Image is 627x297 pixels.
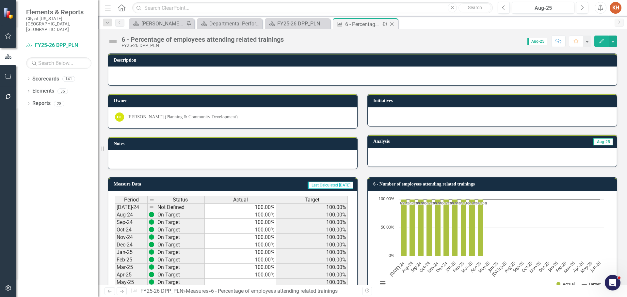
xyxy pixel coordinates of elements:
span: Status [173,197,188,203]
span: Last Calculated [DATE] [308,182,353,189]
td: Oct-24 [115,226,148,234]
a: FY25-26 DPP_PLN [266,20,329,28]
img: FaIn8j74Ko1eX9wAAAAASUVORK5CYII= [149,272,154,277]
button: View chart menu, Chart [378,279,387,288]
img: FaIn8j74Ko1eX9wAAAAASUVORK5CYII= [149,219,154,225]
text: 50.00% [381,224,394,230]
div: 6 - Percentage of employees attending related trainings [121,36,284,43]
text: [DATE]-24 [388,260,406,277]
h3: Initiatives [373,98,614,103]
td: Dec-24 [115,241,148,249]
text: Dec-24 [435,260,448,274]
img: ClearPoint Strategy [3,7,15,19]
td: On Target [156,234,205,241]
text: Aug-24 [400,260,414,274]
td: 100.00% [205,264,276,271]
h3: 6 - Number of employees attending related trainings [373,182,614,186]
td: On Target [156,256,205,264]
text: Oct-24 [418,260,431,273]
text: [DATE]-25 [490,260,508,277]
text: Sep-25 [511,260,525,274]
td: On Target [156,279,205,286]
td: On Target [156,241,205,249]
td: 100.00% [205,234,276,241]
h3: Notes [114,141,354,146]
h3: Owner [114,98,354,103]
text: 100.00% [448,201,461,205]
td: 100.00% [205,241,276,249]
path: Jan-25, 100. Actual. [452,199,458,256]
a: Departmental Performance Plans - 3 Columns [199,20,261,28]
text: 100.00% [414,201,427,205]
td: Nov-24 [115,234,148,241]
td: 100.00% [205,219,276,226]
g: Actual, series 1 of 2. Bar series with 24 bars. [401,199,600,256]
td: On Target [156,271,205,279]
td: 100.00% [276,211,348,219]
td: Aug-24 [115,211,148,219]
text: 100.00% [406,201,419,205]
td: On Target [156,211,205,219]
div: Aug-25 [514,4,572,12]
path: Nov-24, 100. Actual. [435,199,441,256]
text: 100.00% [399,201,413,205]
td: 100.00% [276,271,348,279]
button: Aug-25 [512,2,574,14]
div: DC [115,112,124,122]
img: FaIn8j74Ko1eX9wAAAAASUVORK5CYII= [149,234,154,240]
h3: Analysis [373,139,480,144]
img: 8DAGhfEEPCf229AAAAAElFTkSuQmCC [149,197,154,202]
a: Scorecards [32,75,59,83]
td: On Target [156,249,205,256]
h3: Measure Data [114,182,203,186]
small: City of [US_STATE][GEOGRAPHIC_DATA], [GEOGRAPHIC_DATA] [26,16,91,32]
img: Not Defined [108,36,118,47]
text: Feb-25 [452,260,465,274]
text: 100.00% [474,201,487,205]
td: 100.00% [276,226,348,234]
td: 100.00% [276,241,348,249]
path: Sep-24, 100. Actual. [418,199,424,256]
a: Reports [32,100,51,107]
img: FaIn8j74Ko1eX9wAAAAASUVORK5CYII= [149,279,154,285]
img: 8DAGhfEEPCf229AAAAAElFTkSuQmCC [149,204,154,210]
span: Elements & Reports [26,8,91,16]
td: Sep-24 [115,219,148,226]
path: Feb-25, 100. Actual. [461,199,467,256]
iframe: Intercom live chat [605,275,620,290]
text: Feb-26 [554,260,568,274]
td: 100.00% [205,256,276,264]
text: Jan-25 [444,260,457,273]
g: Target, series 2 of 2. Line with 24 data points. [403,198,601,200]
text: Aug-25 [503,260,517,274]
td: May-25 [115,279,148,286]
td: 100.00% [276,279,348,286]
text: Jun-25 [486,260,499,273]
a: [PERSON_NAME]'s Home [131,20,185,28]
img: FaIn8j74Ko1eX9wAAAAASUVORK5CYII= [149,242,154,247]
path: Jul-24, 100. Actual. [401,199,407,256]
img: FaIn8j74Ko1eX9wAAAAASUVORK5CYII= [149,212,154,217]
text: 100.00% [440,201,453,205]
text: 100.00% [378,196,394,201]
span: Period [124,197,139,203]
path: Apr-25, 100. Actual. [478,199,484,256]
text: 100.00% [423,201,436,205]
td: [DATE]-24 [115,203,148,211]
text: Mar-26 [562,260,576,274]
div: 6 - Percentage of employees attending related trainings [345,20,380,28]
td: 100.00% [276,249,348,256]
td: 100.00% [276,264,348,271]
div: Chart. Highcharts interactive chart. [375,196,610,294]
div: 6 - Percentage of employees attending related trainings [211,288,338,294]
text: Oct-25 [520,260,533,273]
path: Mar-25, 100. Actual. [469,199,475,256]
button: KH [610,2,621,14]
text: 100.00% [465,201,479,205]
div: » » [131,288,358,295]
img: FaIn8j74Ko1eX9wAAAAASUVORK5CYII= [149,257,154,262]
span: Search [468,5,482,10]
span: Aug-25 [527,38,547,45]
td: Jan-25 [115,249,148,256]
img: FaIn8j74Ko1eX9wAAAAASUVORK5CYII= [149,264,154,270]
